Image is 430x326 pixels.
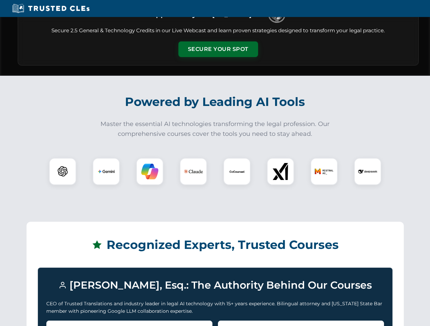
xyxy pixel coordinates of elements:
[310,158,338,185] div: Mistral AI
[53,162,73,181] img: ChatGPT Logo
[49,158,76,185] div: ChatGPT
[10,3,92,14] img: Trusted CLEs
[26,27,410,35] p: Secure 2.5 General & Technology Credits in our Live Webcast and learn proven strategies designed ...
[38,233,393,257] h2: Recognized Experts, Trusted Courses
[178,41,258,57] button: Secure Your Spot
[358,162,377,181] img: DeepSeek Logo
[141,163,158,180] img: Copilot Logo
[272,163,289,180] img: xAI Logo
[315,162,334,181] img: Mistral AI Logo
[184,162,203,181] img: Claude Logo
[46,300,384,315] p: CEO of Trusted Translations and industry leader in legal AI technology with 15+ years experience....
[223,158,251,185] div: CoCounsel
[354,158,381,185] div: DeepSeek
[98,163,115,180] img: Gemini Logo
[27,90,404,114] h2: Powered by Leading AI Tools
[93,158,120,185] div: Gemini
[180,158,207,185] div: Claude
[136,158,163,185] div: Copilot
[96,119,334,139] p: Master the essential AI technologies transforming the legal profession. Our comprehensive courses...
[228,163,245,180] img: CoCounsel Logo
[46,276,384,294] h3: [PERSON_NAME], Esq.: The Authority Behind Our Courses
[267,158,294,185] div: xAI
